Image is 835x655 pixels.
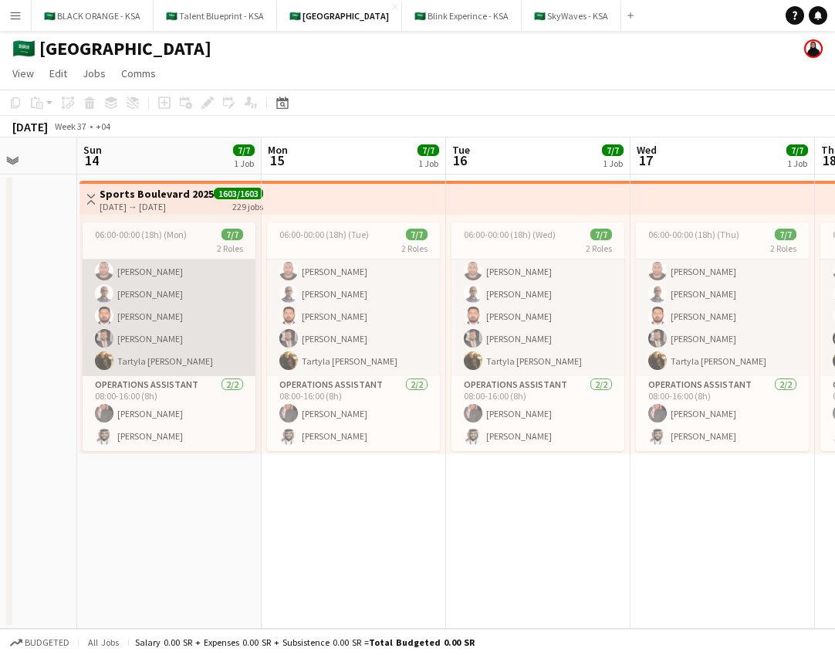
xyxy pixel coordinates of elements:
span: 15 [265,151,288,169]
a: Jobs [76,63,112,83]
app-card-role: Operations Assistant2/208:00-16:00 (8h)[PERSON_NAME][PERSON_NAME] [83,376,255,451]
span: Mon [268,143,288,157]
div: +04 [96,120,110,132]
span: Week 37 [51,120,90,132]
div: 1 Job [418,158,438,169]
app-card-role: VENUE OPERATIONS COORDINATOR5/506:00-00:00 (18h)[PERSON_NAME][PERSON_NAME][PERSON_NAME][PERSON_NA... [83,234,255,376]
h1: 🇸🇦 [GEOGRAPHIC_DATA] [12,37,211,60]
app-card-role: VENUE OPERATIONS COORDINATOR5/506:00-00:00 (18h)[PERSON_NAME][PERSON_NAME][PERSON_NAME][PERSON_NA... [636,234,809,376]
div: [DATE] [12,119,48,134]
a: Edit [43,63,73,83]
div: 1 Job [234,158,254,169]
app-card-role: Operations Assistant2/208:00-16:00 (8h)[PERSON_NAME][PERSON_NAME] [267,376,440,451]
app-card-role: Operations Assistant2/208:00-16:00 (8h)[PERSON_NAME][PERSON_NAME] [451,376,624,451]
span: 16 [450,151,470,169]
span: 7/7 [775,229,796,240]
button: 🇸🇦 Blink Experince - KSA [402,1,522,31]
span: 2 Roles [401,243,428,254]
div: 229 jobs [232,199,263,212]
span: 06:00-00:00 (18h) (Mon) [95,229,187,240]
h3: Sports Boulevard 2025 [100,187,214,201]
app-card-role: VENUE OPERATIONS COORDINATOR5/506:00-00:00 (18h)[PERSON_NAME][PERSON_NAME][PERSON_NAME][PERSON_NA... [267,234,440,376]
app-card-role: VENUE OPERATIONS COORDINATOR5/506:00-00:00 (18h)[PERSON_NAME][PERSON_NAME][PERSON_NAME][PERSON_NA... [451,234,624,376]
a: Comms [115,63,162,83]
span: 2 Roles [770,243,796,254]
button: 🇸🇦 [GEOGRAPHIC_DATA] [277,1,402,31]
app-user-avatar: Bashayr AlSubaie [804,39,823,58]
a: View [6,63,40,83]
app-job-card: 06:00-00:00 (18h) (Thu)7/72 RolesVENUE OPERATIONS COORDINATOR5/506:00-00:00 (18h)[PERSON_NAME][PE... [636,222,809,451]
span: Sun [83,143,102,157]
span: 2 Roles [217,243,243,254]
app-card-role: Operations Assistant2/208:00-16:00 (8h)[PERSON_NAME][PERSON_NAME] [636,376,809,451]
div: 1 Job [787,158,807,169]
span: 14 [81,151,102,169]
span: Comms [121,66,156,80]
span: 17 [634,151,657,169]
span: 06:00-00:00 (18h) (Wed) [464,229,556,240]
span: 1603/1603 [214,188,263,199]
div: [DATE] → [DATE] [100,201,214,212]
app-job-card: 06:00-00:00 (18h) (Wed)7/72 RolesVENUE OPERATIONS COORDINATOR5/506:00-00:00 (18h)[PERSON_NAME][PE... [451,222,624,451]
span: Budgeted [25,637,69,648]
button: Budgeted [8,634,72,651]
app-job-card: 06:00-00:00 (18h) (Tue)7/72 RolesVENUE OPERATIONS COORDINATOR5/506:00-00:00 (18h)[PERSON_NAME][PE... [267,222,440,451]
span: Tue [452,143,470,157]
span: 7/7 [406,229,428,240]
button: 🇸🇦 Talent Blueprint - KSA [154,1,277,31]
button: 🇸🇦 BLACK ORANGE - KSA [32,1,154,31]
button: 🇸🇦 SkyWaves - KSA [522,1,621,31]
span: All jobs [85,636,122,648]
span: View [12,66,34,80]
span: Wed [637,143,657,157]
span: 7/7 [221,229,243,240]
span: 7/7 [233,144,255,156]
span: 7/7 [786,144,808,156]
div: 1 Job [603,158,623,169]
span: 2 Roles [586,243,612,254]
span: 06:00-00:00 (18h) (Tue) [279,229,369,240]
span: Total Budgeted 0.00 SR [369,636,475,648]
span: 7/7 [590,229,612,240]
span: Edit [49,66,67,80]
span: Jobs [83,66,106,80]
span: 7/7 [417,144,439,156]
span: 06:00-00:00 (18h) (Thu) [648,229,739,240]
span: 7/7 [602,144,624,156]
div: Salary 0.00 SR + Expenses 0.00 SR + Subsistence 0.00 SR = [135,636,475,648]
app-job-card: 06:00-00:00 (18h) (Mon)7/72 RolesVENUE OPERATIONS COORDINATOR5/506:00-00:00 (18h)[PERSON_NAME][PE... [83,222,255,451]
